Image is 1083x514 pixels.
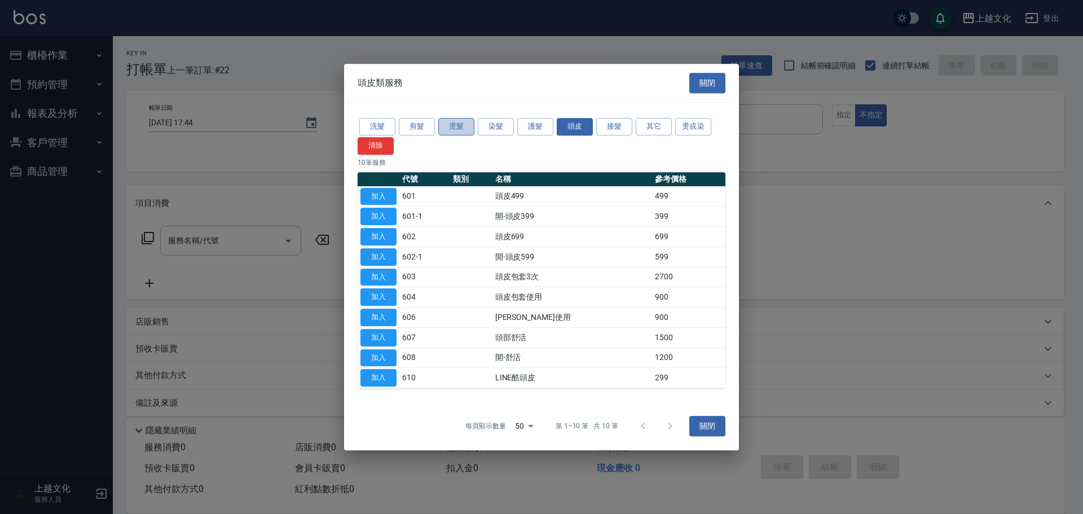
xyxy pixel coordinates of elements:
[360,188,397,205] button: 加入
[360,248,397,266] button: 加入
[556,421,618,431] p: 第 1–10 筆 共 10 筆
[360,288,397,306] button: 加入
[399,327,450,348] td: 607
[652,267,725,287] td: 2700
[360,349,397,367] button: 加入
[652,247,725,267] td: 599
[359,118,395,135] button: 洗髮
[478,118,514,135] button: 染髮
[399,207,450,227] td: 601-1
[492,327,653,348] td: 頭部舒活
[557,118,593,135] button: 頭皮
[492,368,653,388] td: LINE酷頭皮
[652,368,725,388] td: 299
[652,186,725,207] td: 499
[675,118,711,135] button: 燙或染
[399,172,450,187] th: 代號
[652,327,725,348] td: 1500
[465,421,506,431] p: 每頁顯示數量
[399,267,450,287] td: 603
[517,118,553,135] button: 護髮
[360,269,397,286] button: 加入
[399,227,450,247] td: 602
[636,118,672,135] button: 其它
[652,287,725,307] td: 900
[399,287,450,307] td: 604
[652,307,725,328] td: 900
[399,368,450,388] td: 610
[492,267,653,287] td: 頭皮包套3次
[652,207,725,227] td: 399
[492,227,653,247] td: 頭皮699
[360,228,397,245] button: 加入
[399,307,450,328] td: 606
[438,118,474,135] button: 燙髮
[360,329,397,346] button: 加入
[596,118,632,135] button: 接髮
[358,157,725,168] p: 10 筆服務
[689,73,725,94] button: 關閉
[492,186,653,207] td: 頭皮499
[450,172,492,187] th: 類別
[492,247,653,267] td: 開-頭皮599
[360,369,397,386] button: 加入
[492,287,653,307] td: 頭皮包套使用
[510,411,538,441] div: 50
[399,247,450,267] td: 602-1
[360,208,397,225] button: 加入
[492,307,653,328] td: [PERSON_NAME]使用
[652,172,725,187] th: 參考價格
[358,137,394,155] button: 清除
[358,77,403,89] span: 頭皮類服務
[492,207,653,227] td: 開-頭皮399
[652,348,725,368] td: 1200
[399,118,435,135] button: 剪髮
[492,348,653,368] td: 開-舒活
[689,416,725,437] button: 關閉
[652,227,725,247] td: 699
[399,348,450,368] td: 608
[399,186,450,207] td: 601
[492,172,653,187] th: 名稱
[360,309,397,326] button: 加入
